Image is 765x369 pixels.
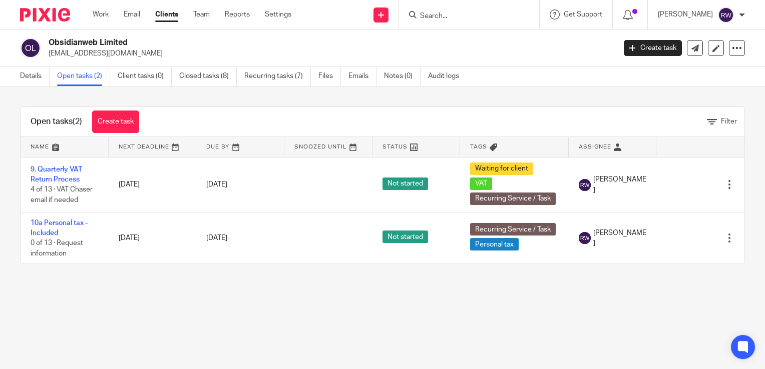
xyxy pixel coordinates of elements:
[49,37,497,48] h2: Obsidianweb Limited
[118,66,172,86] a: Client tasks (0)
[470,238,519,250] span: Personal tax
[265,9,291,19] a: Settings
[225,9,250,19] a: Reports
[624,40,682,56] a: Create task
[31,219,88,236] a: 10a Personal tax - Included
[593,174,647,195] span: [PERSON_NAME]
[49,48,609,58] p: [EMAIL_ADDRESS][DOMAIN_NAME]
[93,9,109,19] a: Work
[20,66,50,86] a: Details
[564,11,602,18] span: Get Support
[470,223,556,235] span: Recurring Service / Task
[31,116,82,127] h1: Open tasks
[382,144,408,149] span: Status
[206,234,227,241] span: [DATE]
[318,66,341,86] a: Files
[193,9,210,19] a: Team
[92,110,139,133] a: Create task
[579,179,591,191] img: svg%3E
[20,8,70,21] img: Pixie
[31,186,93,204] span: 4 of 13 · VAT Chaser email if needed
[109,212,197,263] td: [DATE]
[155,9,178,19] a: Clients
[384,66,421,86] a: Notes (0)
[348,66,376,86] a: Emails
[244,66,311,86] a: Recurring tasks (7)
[382,177,428,190] span: Not started
[470,177,492,190] span: VAT
[470,144,487,149] span: Tags
[382,230,428,243] span: Not started
[718,7,734,23] img: svg%3E
[428,66,467,86] a: Audit logs
[294,144,347,149] span: Snoozed Until
[124,9,140,19] a: Email
[31,166,82,183] a: 9. Quarterly VAT Return Process
[658,9,713,19] p: [PERSON_NAME]
[57,66,110,86] a: Open tasks (2)
[109,157,197,212] td: [DATE]
[179,66,237,86] a: Closed tasks (8)
[470,192,556,205] span: Recurring Service / Task
[593,228,647,248] span: [PERSON_NAME]
[206,181,227,188] span: [DATE]
[579,232,591,244] img: svg%3E
[419,12,509,21] input: Search
[31,239,83,257] span: 0 of 13 · Request information
[470,162,533,175] span: Waiting for client
[20,37,41,58] img: svg%3E
[73,117,82,125] span: (2)
[721,118,737,125] span: Filter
